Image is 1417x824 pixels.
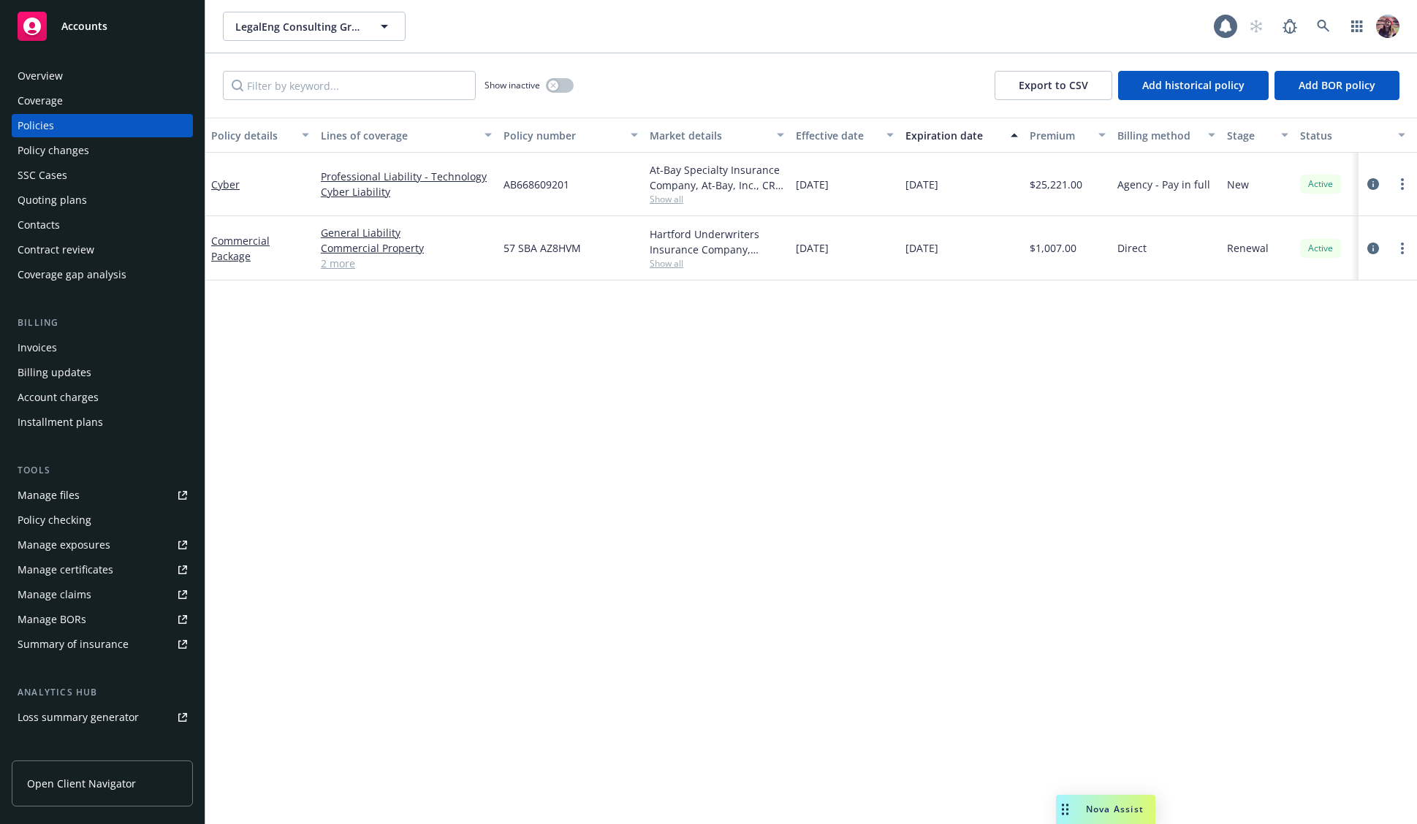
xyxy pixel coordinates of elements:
div: Market details [650,128,768,143]
div: Quoting plans [18,188,87,212]
a: Manage certificates [12,558,193,581]
span: $1,007.00 [1030,240,1076,256]
a: Search [1309,12,1338,41]
button: Expiration date [900,118,1024,153]
div: Account charges [18,386,99,409]
div: Contacts [18,213,60,237]
a: Policies [12,114,193,137]
a: Manage files [12,484,193,507]
button: Effective date [790,118,900,153]
div: Analytics hub [12,685,193,700]
a: Cyber [211,178,240,191]
span: [DATE] [905,177,938,192]
button: Nova Assist [1056,795,1155,824]
a: Manage BORs [12,608,193,631]
div: Lines of coverage [321,128,476,143]
span: Nova Assist [1086,803,1144,815]
div: Billing method [1117,128,1199,143]
button: Stage [1221,118,1294,153]
a: Billing updates [12,361,193,384]
a: SSC Cases [12,164,193,187]
span: LegalEng Consulting Group [235,19,362,34]
a: Professional Liability - Technology [321,169,492,184]
span: $25,221.00 [1030,177,1082,192]
button: Lines of coverage [315,118,498,153]
div: Manage claims [18,583,91,606]
a: Accounts [12,6,193,47]
div: Installment plans [18,411,103,434]
span: Add historical policy [1142,78,1245,92]
div: Manage exposures [18,533,110,557]
a: Account charges [12,386,193,409]
div: Policy checking [18,508,91,532]
span: Active [1306,178,1335,191]
a: Loss summary generator [12,706,193,729]
button: Market details [644,118,790,153]
a: Switch app [1342,12,1372,41]
span: Agency - Pay in full [1117,177,1210,192]
div: Summary of insurance [18,633,129,656]
span: [DATE] [796,177,829,192]
div: Overview [18,64,63,88]
a: Quoting plans [12,188,193,212]
a: Contacts [12,213,193,237]
button: Status [1294,118,1411,153]
div: Manage files [18,484,80,507]
span: 57 SBA AZ8HVM [504,240,581,256]
div: SSC Cases [18,164,67,187]
div: Contract review [18,238,94,262]
div: Billing [12,316,193,330]
a: Commercial Property [321,240,492,256]
button: Policy number [498,118,644,153]
a: Contract review [12,238,193,262]
span: AB668609201 [504,177,569,192]
a: circleInformation [1364,240,1382,257]
div: Status [1300,128,1389,143]
span: Show all [650,257,784,270]
span: Add BOR policy [1299,78,1375,92]
div: Policy changes [18,139,89,162]
div: Loss summary generator [18,706,139,729]
a: Installment plans [12,411,193,434]
a: Report a Bug [1275,12,1304,41]
a: Invoices [12,336,193,359]
a: General Liability [321,225,492,240]
a: Start snowing [1242,12,1271,41]
button: Export to CSV [995,71,1112,100]
a: more [1394,240,1411,257]
div: Policies [18,114,54,137]
div: Policy number [504,128,622,143]
span: Show all [650,193,784,205]
span: [DATE] [905,240,938,256]
span: Show inactive [485,79,540,91]
a: Coverage gap analysis [12,263,193,286]
div: Invoices [18,336,57,359]
span: Renewal [1227,240,1269,256]
div: Coverage gap analysis [18,263,126,286]
a: Manage claims [12,583,193,606]
div: Manage certificates [18,558,113,581]
div: Expiration date [905,128,1002,143]
span: Accounts [61,20,107,32]
div: Coverage [18,89,63,112]
div: Hartford Underwriters Insurance Company, Hartford Insurance Group [650,226,784,257]
button: Add BOR policy [1274,71,1399,100]
a: Summary of insurance [12,633,193,656]
img: photo [1376,15,1399,38]
div: Billing updates [18,361,91,384]
div: Drag to move [1056,795,1074,824]
a: Cyber Liability [321,184,492,199]
a: Coverage [12,89,193,112]
button: Premium [1024,118,1112,153]
div: Premium [1030,128,1090,143]
button: Billing method [1112,118,1221,153]
span: Active [1306,242,1335,255]
span: Direct [1117,240,1147,256]
span: Open Client Navigator [27,776,136,791]
div: Manage BORs [18,608,86,631]
div: Tools [12,463,193,478]
a: Manage exposures [12,533,193,557]
button: LegalEng Consulting Group [223,12,406,41]
a: Commercial Package [211,234,270,263]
